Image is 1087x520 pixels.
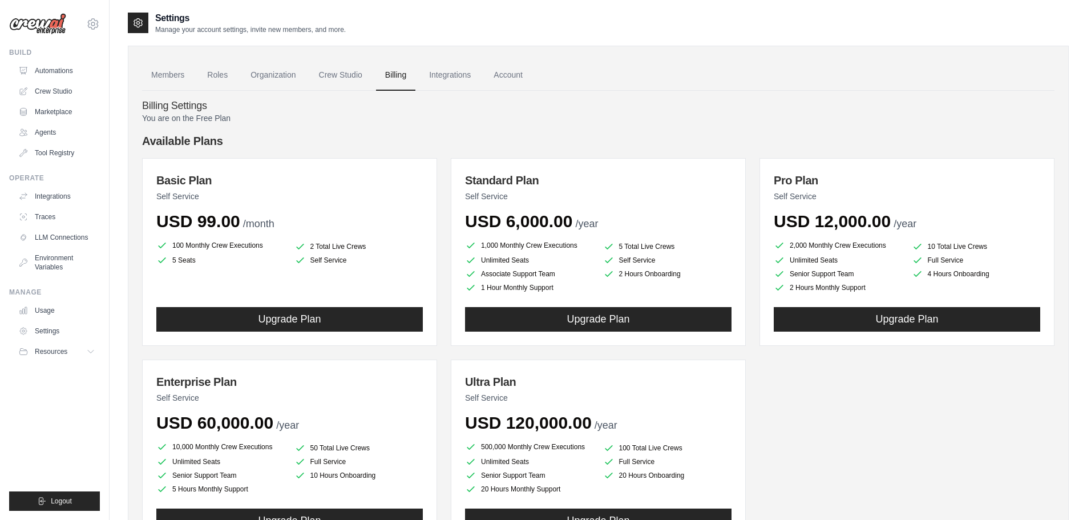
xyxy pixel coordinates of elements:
li: Self Service [294,255,423,266]
a: Integrations [420,60,480,91]
a: Automations [14,62,100,80]
li: 10 Hours Onboarding [294,470,423,481]
li: Unlimited Seats [774,255,903,266]
a: Billing [376,60,415,91]
li: Full Service [603,456,732,467]
span: USD 99.00 [156,212,240,231]
h3: Basic Plan [156,172,423,188]
a: Crew Studio [310,60,371,91]
span: USD 60,000.00 [156,413,273,432]
li: 1 Hour Monthly Support [465,282,594,293]
a: Traces [14,208,100,226]
li: 5 Total Live Crews [603,241,732,252]
li: 2,000 Monthly Crew Executions [774,239,903,252]
li: 5 Hours Monthly Support [156,483,285,495]
span: /year [276,420,299,431]
li: Unlimited Seats [465,456,594,467]
button: Upgrade Plan [774,307,1040,332]
span: /year [575,218,598,229]
li: 50 Total Live Crews [294,442,423,454]
li: Full Service [912,255,1041,266]
span: /year [595,420,617,431]
span: /month [243,218,274,229]
a: Environment Variables [14,249,100,276]
li: 500,000 Monthly Crew Executions [465,440,594,454]
span: Logout [51,497,72,506]
li: Unlimited Seats [156,456,285,467]
span: USD 120,000.00 [465,413,592,432]
div: Manage [9,288,100,297]
a: Members [142,60,193,91]
li: Full Service [294,456,423,467]
span: /year [894,218,916,229]
a: Tool Registry [14,144,100,162]
a: Usage [14,301,100,320]
button: Upgrade Plan [156,307,423,332]
li: 100 Total Live Crews [603,442,732,454]
h3: Pro Plan [774,172,1040,188]
li: Associate Support Team [465,268,594,280]
li: Unlimited Seats [465,255,594,266]
li: 1,000 Monthly Crew Executions [465,239,594,252]
a: Roles [198,60,237,91]
li: 2 Hours Monthly Support [774,282,903,293]
li: Senior Support Team [465,470,594,481]
a: Organization [241,60,305,91]
span: Resources [35,347,67,356]
li: 20 Hours Monthly Support [465,483,594,495]
p: Manage your account settings, invite new members, and more. [155,25,346,34]
a: Account [484,60,532,91]
li: Self Service [603,255,732,266]
a: Settings [14,322,100,340]
p: Self Service [156,392,423,404]
img: Logo [9,13,66,35]
li: 100 Monthly Crew Executions [156,239,285,252]
p: Self Service [465,191,732,202]
h2: Settings [155,11,346,25]
h4: Available Plans [142,133,1054,149]
li: Senior Support Team [156,470,285,481]
li: 4 Hours Onboarding [912,268,1041,280]
div: Build [9,48,100,57]
span: USD 6,000.00 [465,212,572,231]
p: Self Service [465,392,732,404]
button: Resources [14,342,100,361]
button: Upgrade Plan [465,307,732,332]
a: Crew Studio [14,82,100,100]
a: Integrations [14,187,100,205]
p: Self Service [774,191,1040,202]
span: USD 12,000.00 [774,212,891,231]
li: 2 Hours Onboarding [603,268,732,280]
li: Senior Support Team [774,268,903,280]
li: 5 Seats [156,255,285,266]
li: 20 Hours Onboarding [603,470,732,481]
div: Operate [9,174,100,183]
h4: Billing Settings [142,100,1054,112]
h3: Ultra Plan [465,374,732,390]
a: Marketplace [14,103,100,121]
h3: Enterprise Plan [156,374,423,390]
a: LLM Connections [14,228,100,247]
h3: Standard Plan [465,172,732,188]
li: 2 Total Live Crews [294,241,423,252]
button: Logout [9,491,100,511]
li: 10 Total Live Crews [912,241,1041,252]
li: 10,000 Monthly Crew Executions [156,440,285,454]
a: Agents [14,123,100,142]
p: You are on the Free Plan [142,112,1054,124]
p: Self Service [156,191,423,202]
